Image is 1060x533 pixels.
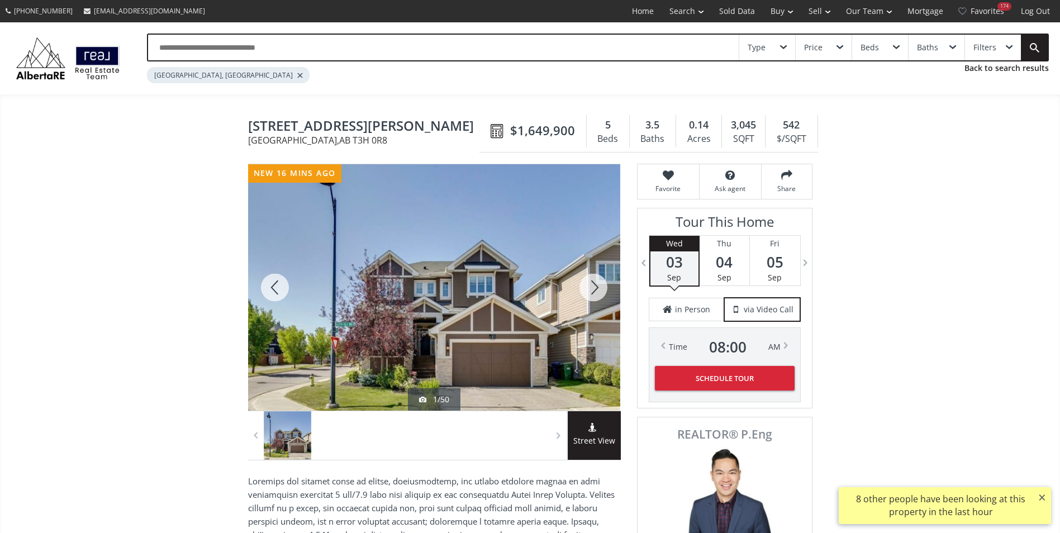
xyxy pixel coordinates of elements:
span: 03 [650,254,698,270]
div: 542 [771,118,811,132]
div: Beds [861,44,879,51]
div: Baths [917,44,938,51]
span: Favorite [643,184,693,193]
span: Street View [568,435,621,448]
div: Filters [973,44,996,51]
div: SQFT [728,131,759,147]
span: Share [767,184,806,193]
span: 05 [750,254,800,270]
div: Price [804,44,823,51]
div: Fri [750,236,800,251]
img: Logo [11,35,125,82]
span: 04 [700,254,749,270]
span: in Person [675,304,710,315]
button: Schedule Tour [655,366,795,391]
button: × [1033,487,1051,507]
div: Thu [700,236,749,251]
span: [GEOGRAPHIC_DATA] , AB T3H 0R8 [248,136,485,145]
span: 08 : 00 [709,339,747,355]
a: Back to search results [964,63,1049,74]
span: 3 Aspen Dale Way SW [248,118,485,136]
div: 3.5 [635,118,670,132]
div: 0.14 [682,118,716,132]
span: Ask agent [705,184,755,193]
h3: Tour This Home [649,214,801,235]
div: $/SQFT [771,131,811,147]
span: 3,045 [731,118,756,132]
span: Sep [667,272,681,283]
div: 174 [997,2,1011,11]
span: Sep [717,272,731,283]
div: Type [748,44,766,51]
div: Time AM [669,339,781,355]
span: Sep [768,272,782,283]
div: [GEOGRAPHIC_DATA], [GEOGRAPHIC_DATA] [147,67,310,83]
div: 1/50 [419,394,449,405]
span: REALTOR® P.Eng [650,429,800,440]
div: Baths [635,131,670,147]
div: Beds [592,131,624,147]
div: 5 [592,118,624,132]
div: new 16 mins ago [248,164,341,183]
a: [EMAIL_ADDRESS][DOMAIN_NAME] [78,1,211,21]
span: via Video Call [744,304,793,315]
span: [PHONE_NUMBER] [14,6,73,16]
div: Acres [682,131,716,147]
div: 3 Aspen Dale Way SW Calgary, AB T3H 0R8 - Photo 1 of 1 [248,164,620,411]
div: 8 other people have been looking at this property in the last hour [844,493,1037,518]
div: Wed [650,236,698,251]
span: $1,649,900 [510,122,575,139]
span: [EMAIL_ADDRESS][DOMAIN_NAME] [94,6,205,16]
